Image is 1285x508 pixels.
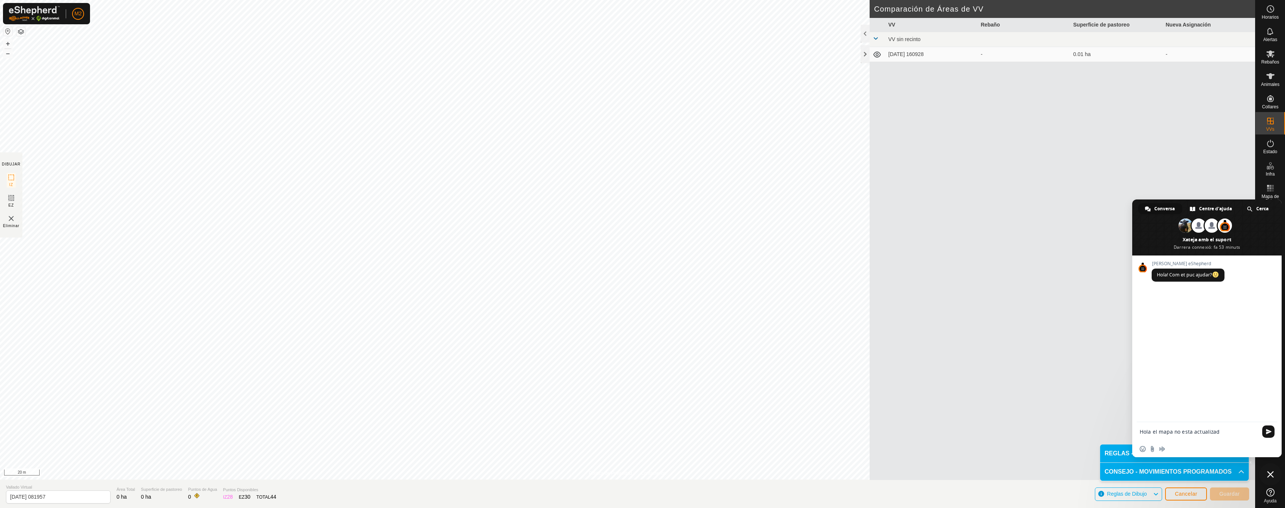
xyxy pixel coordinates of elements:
div: DIBUJAR [2,161,21,167]
img: Logo Gallagher [9,6,60,21]
th: Rebaño [978,18,1071,32]
div: Conversa [1138,203,1182,214]
span: 44 [270,494,276,500]
a: Contáctenos [641,470,666,477]
span: Animales [1261,82,1279,87]
span: Guardar [1219,491,1240,497]
span: Horarios [1262,15,1279,19]
p-accordion-header: CONSEJO - MOVIMIENTOS PROGRAMADOS [1100,463,1249,481]
div: Tanca el xat [1259,463,1282,486]
span: [PERSON_NAME] eShepherd [1152,261,1224,266]
a: Política de Privacidad [589,470,632,477]
span: Estado [1263,149,1277,154]
span: Superficie de pastoreo [141,486,182,493]
span: IZ [9,182,13,188]
div: IZ [223,493,233,501]
div: - [981,50,1068,58]
button: Guardar [1210,487,1249,501]
span: Área Total [117,486,135,493]
p-accordion-header: REGLAS - GENERAL [1100,444,1249,462]
span: VVs [1266,127,1274,131]
span: Eliminar [3,223,19,229]
button: Capas del Mapa [16,27,25,36]
span: Alertas [1263,37,1277,42]
span: M2 [74,10,81,18]
span: Collares [1262,105,1278,109]
span: Puntos Disponibles [223,487,276,493]
button: – [3,49,12,58]
span: 0 ha [117,494,127,500]
th: VV [885,18,978,32]
td: - [1163,47,1255,62]
span: REGLAS - GENERAL [1105,449,1164,458]
td: 0.01 ha [1070,47,1163,62]
div: Centre d'ajuda [1183,203,1239,214]
button: + [3,39,12,48]
span: Grava el missatge d'àudio [1159,446,1165,452]
div: TOTAL [256,493,276,501]
span: Enviar [1262,425,1275,438]
span: Ayuda [1264,499,1277,503]
button: Cancelar [1165,487,1207,501]
h2: Comparación de Áreas de VV [874,4,1255,13]
span: Conversa [1154,203,1175,214]
span: 0 [188,494,191,500]
span: 30 [245,494,251,500]
td: [DATE] 160928 [885,47,978,62]
textarea: Escriu aquí el teu missatge ... [1140,428,1258,435]
span: 28 [227,494,233,500]
div: Cerca [1240,203,1276,214]
th: Nueva Asignación [1163,18,1255,32]
span: VV sin recinto [888,36,920,42]
button: Restablecer Mapa [3,27,12,36]
span: Enviar un fitxer [1149,446,1155,452]
span: Centre d'ajuda [1199,203,1232,214]
span: Cerca [1256,203,1269,214]
span: Vallado Virtual [6,484,111,490]
span: EZ [9,202,14,208]
span: 0 ha [141,494,151,500]
span: Rebaños [1261,60,1279,64]
span: Inserir un emoji [1140,446,1146,452]
div: EZ [239,493,250,501]
span: Hola! Com et puc ajudar? [1157,272,1219,278]
span: Infra [1266,172,1275,176]
span: Cancelar [1175,491,1197,497]
span: CONSEJO - MOVIMIENTOS PROGRAMADOS [1105,467,1232,476]
span: Reglas de Dibujo [1107,491,1147,497]
span: Puntos de Agua [188,486,217,493]
th: Superficie de pastoreo [1070,18,1163,32]
span: Mapa de Calor [1257,194,1283,203]
a: Ayuda [1255,485,1285,506]
img: VV [7,214,16,223]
